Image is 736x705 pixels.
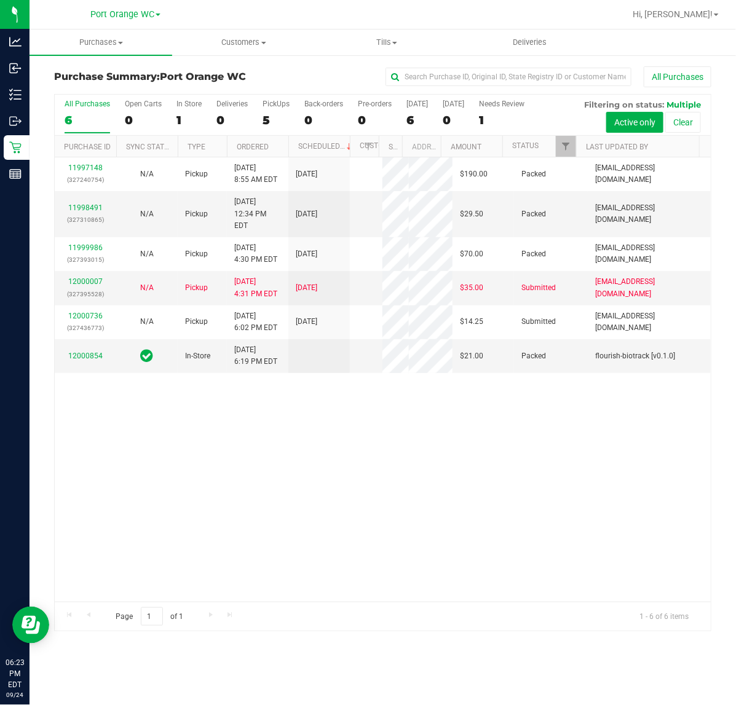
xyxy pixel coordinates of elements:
[263,100,290,108] div: PickUps
[304,100,343,108] div: Back-orders
[296,168,317,180] span: [DATE]
[389,143,454,151] a: State Registry ID
[68,243,103,252] a: 11999986
[140,316,154,328] button: N/A
[298,142,354,151] a: Scheduled
[443,113,464,127] div: 0
[188,143,205,151] a: Type
[234,162,277,186] span: [DATE] 8:55 AM EDT
[234,196,281,232] span: [DATE] 12:34 PM EDT
[62,322,109,334] p: (327436773)
[140,250,154,258] span: Not Applicable
[460,208,483,220] span: $29.50
[595,350,675,362] span: flourish-biotrack [v0.1.0]
[176,100,202,108] div: In Store
[460,350,483,362] span: $21.00
[105,607,194,626] span: Page of 1
[584,100,664,109] span: Filtering on status:
[644,66,711,87] button: All Purchases
[176,113,202,127] div: 1
[521,316,556,328] span: Submitted
[316,37,457,48] span: Tills
[521,282,556,294] span: Submitted
[216,113,248,127] div: 0
[68,352,103,360] a: 12000854
[9,115,22,127] inline-svg: Outbound
[126,143,173,151] a: Sync Status
[9,141,22,154] inline-svg: Retail
[358,100,392,108] div: Pre-orders
[185,208,208,220] span: Pickup
[140,283,154,292] span: Not Applicable
[521,248,546,260] span: Packed
[90,9,154,20] span: Port Orange WC
[402,136,441,157] th: Address
[6,690,24,699] p: 09/24
[141,347,154,364] span: In Sync
[263,113,290,127] div: 5
[595,162,703,186] span: [EMAIL_ADDRESS][DOMAIN_NAME]
[62,174,109,186] p: (327240754)
[65,113,110,127] div: 6
[62,288,109,300] p: (327395528)
[406,113,428,127] div: 6
[296,208,317,220] span: [DATE]
[185,282,208,294] span: Pickup
[185,316,208,328] span: Pickup
[68,277,103,286] a: 12000007
[140,208,154,220] button: N/A
[216,100,248,108] div: Deliveries
[64,143,111,151] a: Purchase ID
[140,282,154,294] button: N/A
[234,310,277,334] span: [DATE] 6:02 PM EDT
[9,168,22,180] inline-svg: Reports
[315,30,458,55] a: Tills
[140,168,154,180] button: N/A
[68,203,103,212] a: 11998491
[296,248,317,260] span: [DATE]
[140,317,154,326] span: Not Applicable
[521,350,546,362] span: Packed
[140,170,154,178] span: Not Applicable
[358,113,392,127] div: 0
[460,282,483,294] span: $35.00
[173,37,314,48] span: Customers
[172,30,315,55] a: Customers
[479,113,524,127] div: 1
[496,37,563,48] span: Deliveries
[667,100,701,109] span: Multiple
[68,163,103,172] a: 11997148
[512,141,539,150] a: Status
[65,100,110,108] div: All Purchases
[460,248,483,260] span: $70.00
[185,168,208,180] span: Pickup
[141,607,163,626] input: 1
[125,100,162,108] div: Open Carts
[68,312,103,320] a: 12000736
[62,214,109,226] p: (327310865)
[140,210,154,218] span: Not Applicable
[9,36,22,48] inline-svg: Analytics
[458,30,601,55] a: Deliveries
[140,248,154,260] button: N/A
[633,9,713,19] span: Hi, [PERSON_NAME]!
[234,344,277,368] span: [DATE] 6:19 PM EDT
[386,68,631,86] input: Search Purchase ID, Original ID, State Registry ID or Customer Name...
[12,607,49,644] iframe: Resource center
[304,113,343,127] div: 0
[606,112,663,133] button: Active only
[451,143,481,151] a: Amount
[234,242,277,266] span: [DATE] 4:30 PM EDT
[586,143,648,151] a: Last Updated By
[460,168,488,180] span: $190.00
[595,202,703,226] span: [EMAIL_ADDRESS][DOMAIN_NAME]
[443,100,464,108] div: [DATE]
[630,607,698,626] span: 1 - 6 of 6 items
[479,100,524,108] div: Needs Review
[62,254,109,266] p: (327393015)
[234,276,277,299] span: [DATE] 4:31 PM EDT
[30,37,172,48] span: Purchases
[296,282,317,294] span: [DATE]
[595,242,703,266] span: [EMAIL_ADDRESS][DOMAIN_NAME]
[9,89,22,101] inline-svg: Inventory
